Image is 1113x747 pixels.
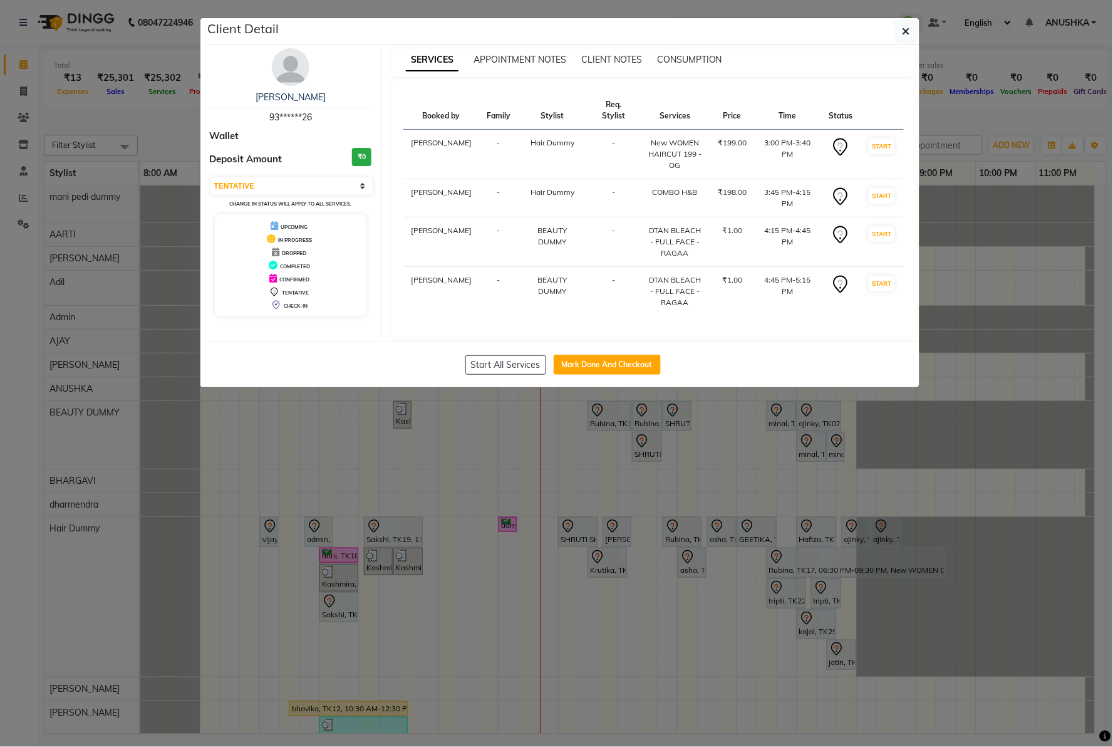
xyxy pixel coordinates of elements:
div: DTAN BLEACH - FULL FACE - RAGAA [648,225,703,259]
button: START [869,276,894,291]
td: 3:45 PM-4:15 PM [754,179,821,217]
td: - [588,217,640,267]
span: CLIENT NOTES [581,54,642,65]
td: - [479,217,518,267]
td: - [588,179,640,217]
h3: ₹0 [352,148,371,166]
div: ₹1.00 [718,274,747,286]
span: TENTATIVE [282,290,309,296]
button: START [869,226,894,242]
td: [PERSON_NAME] [403,267,479,316]
button: START [869,188,894,204]
th: Price [710,91,754,130]
div: New WOMEN HAIRCUT 199 - OG [648,137,703,171]
td: [PERSON_NAME] [403,130,479,179]
button: Mark Done And Checkout [554,355,661,375]
h5: Client Detail [208,19,279,38]
th: Family [479,91,518,130]
td: 4:15 PM-4:45 PM [754,217,821,267]
td: - [479,130,518,179]
div: ₹198.00 [718,187,747,198]
span: APPOINTMENT NOTES [474,54,566,65]
a: [PERSON_NAME] [256,91,326,103]
button: Start All Services [465,355,546,375]
div: ₹1.00 [718,225,747,236]
th: Booked by [403,91,479,130]
td: 4:45 PM-5:15 PM [754,267,821,316]
span: Deposit Amount [210,152,282,167]
td: - [479,179,518,217]
button: START [869,138,894,154]
span: CHECK-IN [284,303,308,309]
span: Hair Dummy [531,187,574,197]
span: CONFIRMED [279,276,309,283]
span: Hair Dummy [531,138,574,147]
span: Wallet [210,129,239,144]
span: IN PROGRESS [278,237,312,243]
div: DTAN BLEACH - FULL FACE - RAGAA [648,274,703,308]
th: Req. Stylist [588,91,640,130]
span: UPCOMING [281,224,308,230]
span: CONSUMPTION [657,54,722,65]
td: - [479,267,518,316]
span: BEAUTY DUMMY [538,275,567,296]
td: [PERSON_NAME] [403,179,479,217]
div: ₹199.00 [718,137,747,149]
th: Status [821,91,860,130]
span: BEAUTY DUMMY [538,226,567,246]
small: Change in status will apply to all services. [229,201,351,207]
td: 3:00 PM-3:40 PM [754,130,821,179]
span: SERVICES [406,49,458,71]
th: Stylist [518,91,588,130]
span: COMPLETED [280,263,310,269]
div: COMBO H&B [648,187,703,198]
th: Time [754,91,821,130]
th: Services [640,91,710,130]
img: avatar [272,48,309,86]
span: DROPPED [282,250,306,256]
td: [PERSON_NAME] [403,217,479,267]
td: - [588,130,640,179]
td: - [588,267,640,316]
